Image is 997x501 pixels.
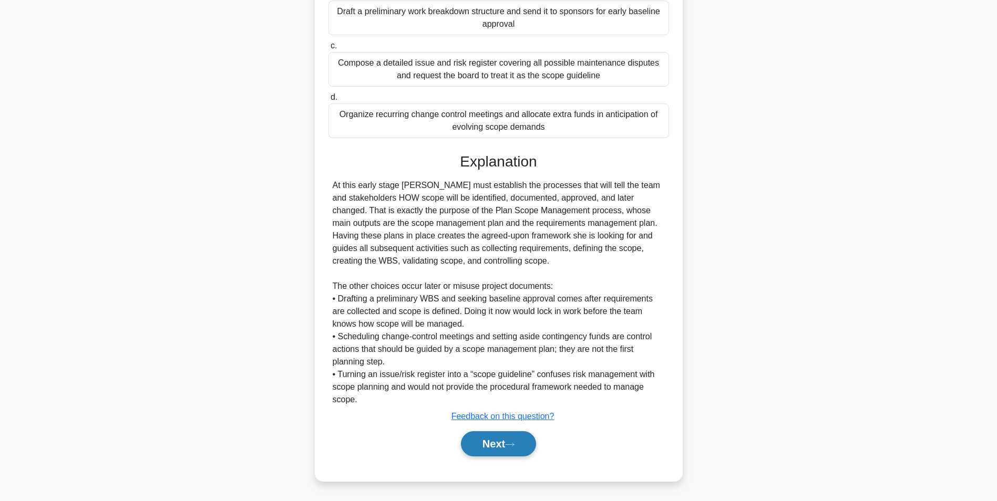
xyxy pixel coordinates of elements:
a: Feedback on this question? [451,412,554,421]
div: Organize recurring change control meetings and allocate extra funds in anticipation of evolving s... [328,103,669,138]
h3: Explanation [335,153,663,171]
span: d. [331,92,337,101]
div: Compose a detailed issue and risk register covering all possible maintenance disputes and request... [328,52,669,87]
button: Next [461,431,536,456]
div: At this early stage [PERSON_NAME] must establish the processes that will tell the team and stakeh... [333,179,665,406]
div: Draft a preliminary work breakdown structure and send it to sponsors for early baseline approval [328,1,669,35]
span: c. [331,41,337,50]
